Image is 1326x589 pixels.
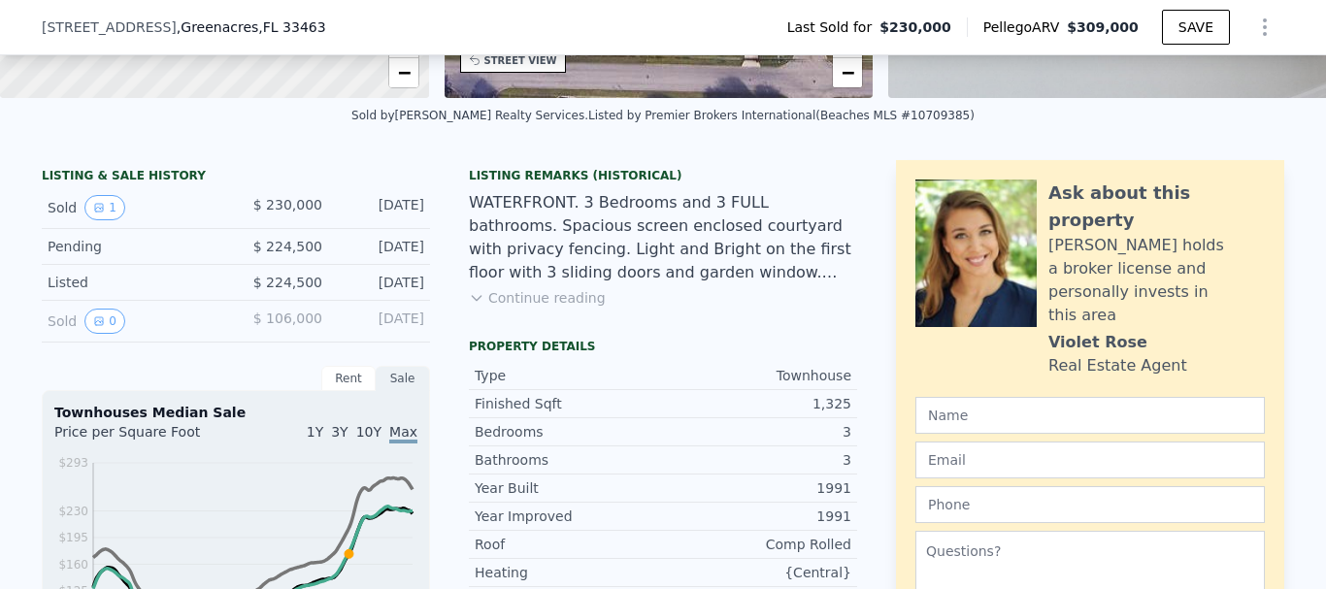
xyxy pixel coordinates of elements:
span: − [397,60,410,84]
a: Zoom out [833,58,862,87]
div: Roof [475,535,663,554]
div: Sold by [PERSON_NAME] Realty Services . [351,109,588,122]
div: 1991 [663,507,851,526]
span: Pellego ARV [983,17,1068,37]
div: [DATE] [338,237,424,256]
div: Finished Sqft [475,394,663,413]
div: Sale [376,366,430,391]
div: {Central} [663,563,851,582]
span: , FL 33463 [258,19,325,35]
span: − [842,60,854,84]
span: $ 106,000 [253,311,322,326]
div: [DATE] [338,195,424,220]
span: Last Sold for [787,17,880,37]
div: Year Built [475,478,663,498]
div: Listed [48,273,220,292]
div: 3 [663,450,851,470]
span: 10Y [356,424,381,440]
div: Bedrooms [475,422,663,442]
div: Sold [48,195,220,220]
div: Property details [469,339,857,354]
div: Type [475,366,663,385]
div: Pending [48,237,220,256]
div: [DATE] [338,273,424,292]
tspan: $160 [58,558,88,572]
div: Year Improved [475,507,663,526]
div: Violet Rose [1048,331,1147,354]
span: $ 230,000 [253,197,322,213]
span: $ 224,500 [253,275,322,290]
button: Show Options [1245,8,1284,47]
div: Ask about this property [1048,180,1265,234]
span: 1Y [307,424,323,440]
div: Rent [321,366,376,391]
input: Name [915,397,1265,434]
div: Comp Rolled [663,535,851,554]
input: Email [915,442,1265,478]
button: View historical data [84,195,125,220]
span: [STREET_ADDRESS] [42,17,177,37]
div: Listed by Premier Brokers International (Beaches MLS #10709385) [588,109,975,122]
span: $ 224,500 [253,239,322,254]
div: Price per Square Foot [54,422,236,453]
div: Townhouses Median Sale [54,403,417,422]
div: [DATE] [338,309,424,334]
span: $309,000 [1067,19,1139,35]
span: , Greenacres [177,17,326,37]
div: Heating [475,563,663,582]
div: Sold [48,309,220,334]
span: 3Y [331,424,348,440]
div: [PERSON_NAME] holds a broker license and personally invests in this area [1048,234,1265,327]
div: STREET VIEW [484,53,557,68]
span: Max [389,424,417,443]
input: Phone [915,486,1265,523]
div: LISTING & SALE HISTORY [42,168,430,187]
tspan: $230 [58,505,88,518]
div: Real Estate Agent [1048,354,1187,377]
button: View historical data [84,309,125,334]
a: Zoom out [389,58,418,87]
div: Bathrooms [475,450,663,470]
tspan: $195 [58,531,88,544]
div: 1,325 [663,394,851,413]
span: $230,000 [879,17,951,37]
div: 1991 [663,478,851,498]
div: 3 [663,422,851,442]
div: WATERFRONT. 3 Bedrooms and 3 FULL bathrooms. Spacious screen enclosed courtyard with privacy fenc... [469,191,857,284]
button: SAVE [1162,10,1230,45]
div: Townhouse [663,366,851,385]
tspan: $293 [58,456,88,470]
div: Listing Remarks (Historical) [469,168,857,183]
button: Continue reading [469,288,606,308]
